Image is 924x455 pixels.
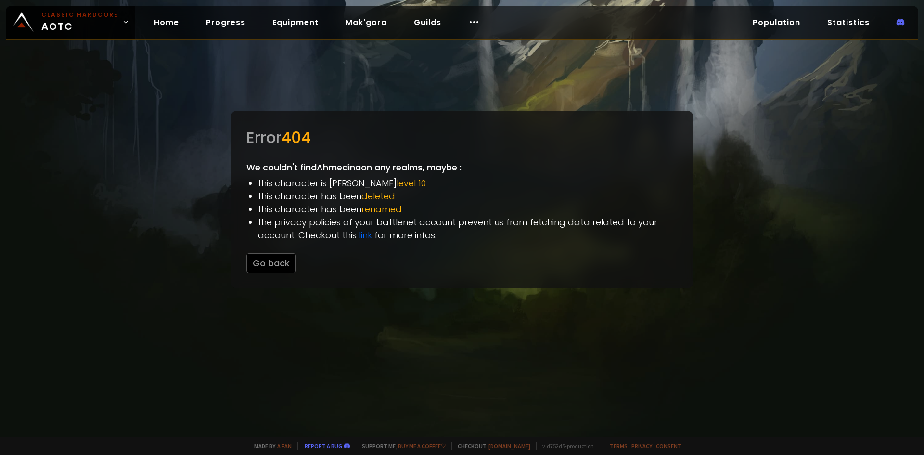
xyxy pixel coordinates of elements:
[258,203,678,216] li: this character has been
[398,442,446,450] a: Buy me a coffee
[258,177,678,190] li: this character is [PERSON_NAME]
[451,442,530,450] span: Checkout
[356,442,446,450] span: Support me,
[231,111,693,288] div: We couldn't find Ahmedina on any realms, maybe :
[246,126,678,149] div: Error
[656,442,681,450] a: Consent
[397,177,426,189] span: level 10
[246,253,296,273] button: Go back
[361,190,395,202] span: deleted
[745,13,808,32] a: Population
[488,442,530,450] a: [DOMAIN_NAME]
[305,442,342,450] a: Report a bug
[248,442,292,450] span: Made by
[277,442,292,450] a: a fan
[631,442,652,450] a: Privacy
[361,203,402,215] span: renamed
[258,190,678,203] li: this character has been
[6,6,135,39] a: Classic HardcoreAOTC
[820,13,877,32] a: Statistics
[282,127,311,148] span: 404
[246,257,296,269] a: Go back
[41,11,118,19] small: Classic Hardcore
[359,229,372,241] a: link
[198,13,253,32] a: Progress
[610,442,628,450] a: Terms
[258,216,678,242] li: the privacy policies of your battlenet account prevent us from fetching data related to your acco...
[146,13,187,32] a: Home
[406,13,449,32] a: Guilds
[41,11,118,34] span: AOTC
[265,13,326,32] a: Equipment
[338,13,395,32] a: Mak'gora
[536,442,594,450] span: v. d752d5 - production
